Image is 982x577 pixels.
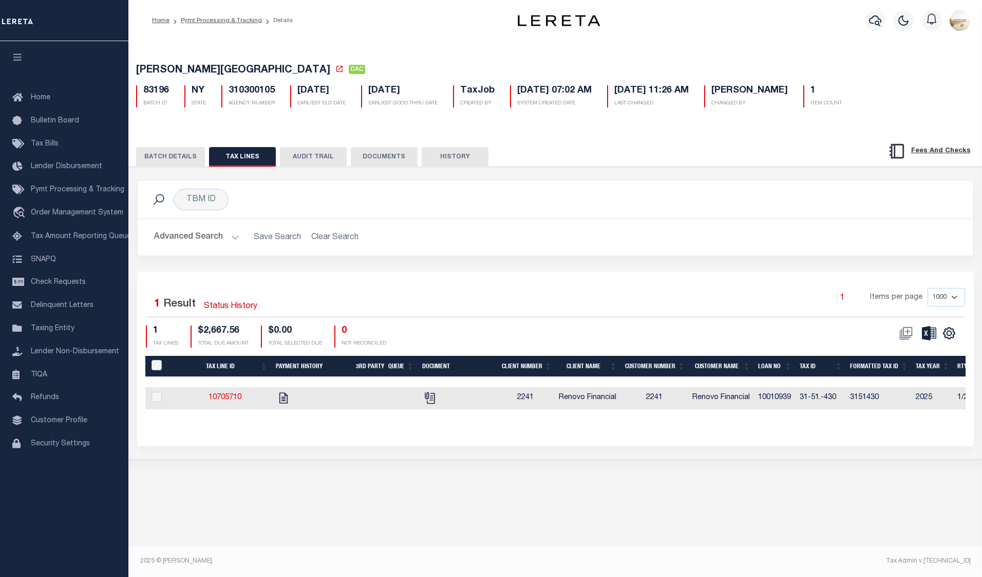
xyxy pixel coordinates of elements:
[153,326,178,337] h4: 1
[31,371,47,378] span: TIQA
[754,356,796,377] th: Loan No: activate to sort column ascending
[846,356,912,377] th: Formatted Tax ID: activate to sort column ascending
[192,100,206,107] p: STATE
[342,340,386,348] p: NOT RECONCILED
[280,147,347,167] button: AUDIT TRAIL
[272,356,352,377] th: Payment History
[754,387,796,409] td: 10010939
[31,325,74,332] span: Taxing Entity
[711,85,788,97] h5: [PERSON_NAME]
[563,556,971,566] div: Tax Admin v.[TECHNICAL_ID]
[460,100,495,107] p: CREATED BY
[143,100,169,107] p: BATCH ID
[297,100,346,107] p: EARLIEST ELD DATE
[179,356,272,377] th: Tax Line ID: activate to sort column ascending
[31,117,79,124] span: Bulletin Board
[796,356,846,377] th: Tax ID: activate to sort column ascending
[621,356,689,377] th: Customer Number: activate to sort column ascending
[31,417,87,424] span: Customer Profile
[198,326,249,337] h4: $2,667.56
[349,66,365,76] a: CAC
[837,292,848,303] a: 1
[154,299,160,310] span: 1
[31,256,56,263] span: SNAPQ
[143,85,169,97] h5: 83196
[810,85,842,97] h5: 1
[12,207,29,220] i: travel_explore
[351,147,418,167] button: DOCUMENTS
[31,186,124,193] span: Pymt Processing & Tracking
[297,85,346,97] h5: [DATE]
[559,394,616,401] span: Renovo Financial
[422,147,488,167] button: HISTORY
[498,356,556,377] th: Client Number: activate to sort column ascending
[518,15,600,26] img: logo-dark.svg
[31,348,119,355] span: Lender Non-Disbursement
[31,163,102,170] span: Lender Disbursement
[174,189,229,210] div: TBM ID
[209,394,241,401] a: 10705710
[268,340,322,348] p: TOTAL SELECTED DUE
[692,394,750,401] span: Renovo Financial
[31,394,59,401] span: Refunds
[646,394,663,401] span: 2241
[846,387,912,409] td: 3151430
[384,356,418,377] th: Queue: activate to sort column ascending
[342,326,386,337] h4: 0
[153,340,178,348] p: TAX LINES
[31,94,50,101] span: Home
[517,100,592,107] p: SYSTEM CREATED DATE
[884,140,975,162] button: Fees And Checks
[352,356,384,377] th: 3rd Party
[870,292,922,303] span: Items per page
[181,17,262,24] a: Pymt Processing & Tracking
[810,100,842,107] p: ITEM COUNT
[209,147,276,167] button: TAX LINES
[614,85,689,97] h5: [DATE] 11:26 AM
[154,227,239,247] button: Advanced Search
[136,147,205,167] button: BATCH DETAILS
[31,440,90,447] span: Security Settings
[31,233,131,240] span: Tax Amount Reporting Queue
[368,100,438,107] p: EARLIEST GOOD THRU DATE
[262,16,293,25] li: Details
[204,300,257,313] a: Status History
[418,356,498,377] th: Document
[517,85,592,97] h5: [DATE] 07:02 AM
[31,279,86,286] span: Check Requests
[163,296,196,313] label: Result
[133,556,556,566] div: 2025 © [PERSON_NAME].
[31,140,59,148] span: Tax Bills
[198,340,249,348] p: TOTAL DUE AMOUNT
[912,387,953,409] td: 2025
[145,356,179,377] th: PayeePaymentBatchId
[614,100,689,107] p: LAST CHANGED
[152,17,169,24] a: Home
[912,356,953,377] th: Tax Year: activate to sort column ascending
[689,356,754,377] th: Customer Name: activate to sort column ascending
[517,394,534,401] span: 2241
[460,85,495,97] h5: TaxJob
[268,326,322,337] h4: $0.00
[136,65,330,76] span: [PERSON_NAME][GEOGRAPHIC_DATA]
[556,356,621,377] th: Client Name: activate to sort column ascending
[229,85,275,97] h5: 310300105
[31,209,123,217] span: Order Management System
[349,65,365,74] span: CAC
[31,302,93,309] span: Delinquent Letters
[796,387,846,409] td: 31-51.-430
[711,100,788,107] p: CHANGED BY
[192,85,206,97] h5: NY
[368,85,438,97] h5: [DATE]
[229,100,275,107] p: AGENCY NUMBER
